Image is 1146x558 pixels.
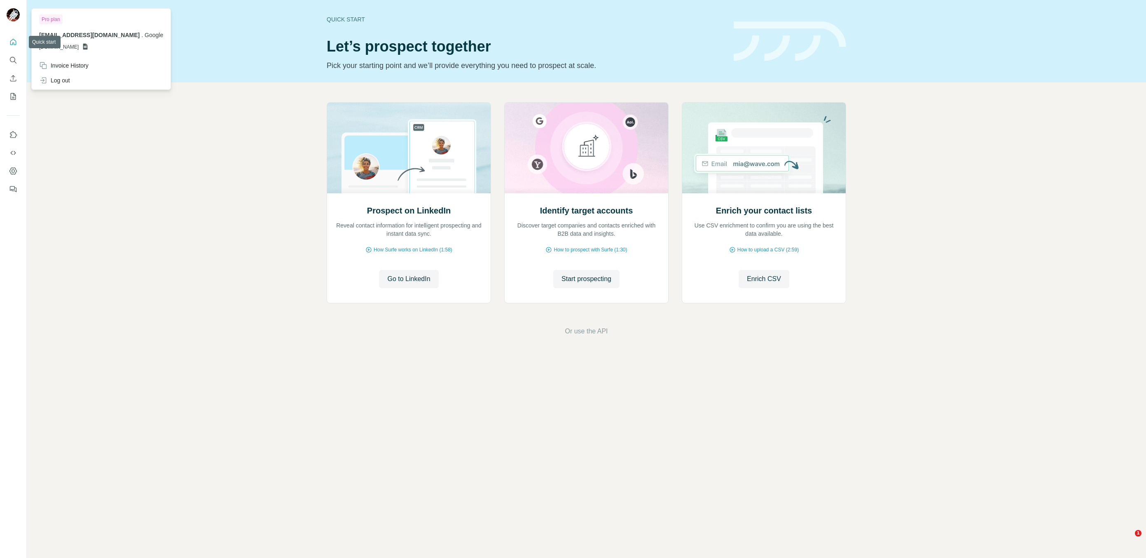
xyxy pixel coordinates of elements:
[7,89,20,104] button: My lists
[7,164,20,178] button: Dashboard
[145,32,163,38] span: Google
[737,246,799,253] span: How to upload a CSV (2:59)
[747,274,781,284] span: Enrich CSV
[327,38,724,55] h1: Let’s prospect together
[504,103,669,193] img: Identify target accounts
[141,32,143,38] span: .
[734,21,846,61] img: banner
[387,274,430,284] span: Go to LinkedIn
[7,35,20,49] button: Quick start
[690,221,837,238] p: Use CSV enrichment to confirm you are using the best data available.
[39,43,79,51] span: [DOMAIN_NAME]
[682,103,846,193] img: Enrich your contact lists
[739,270,789,288] button: Enrich CSV
[39,32,140,38] span: [EMAIL_ADDRESS][DOMAIN_NAME]
[561,274,611,284] span: Start prospecting
[716,205,812,216] h2: Enrich your contact lists
[7,127,20,142] button: Use Surfe on LinkedIn
[7,8,20,21] img: Avatar
[513,221,660,238] p: Discover target companies and contacts enriched with B2B data and insights.
[540,205,633,216] h2: Identify target accounts
[553,270,620,288] button: Start prospecting
[1118,530,1138,550] iframe: Intercom live chat
[7,53,20,68] button: Search
[327,60,724,71] p: Pick your starting point and we’ll provide everything you need to prospect at scale.
[7,182,20,197] button: Feedback
[327,103,491,193] img: Prospect on LinkedIn
[39,61,89,70] div: Invoice History
[374,246,452,253] span: How Surfe works on LinkedIn (1:58)
[7,71,20,86] button: Enrich CSV
[565,326,608,336] button: Or use the API
[335,221,482,238] p: Reveal contact information for intelligent prospecting and instant data sync.
[7,145,20,160] button: Use Surfe API
[379,270,438,288] button: Go to LinkedIn
[327,15,724,23] div: Quick start
[39,76,70,84] div: Log out
[367,205,451,216] h2: Prospect on LinkedIn
[39,14,63,24] div: Pro plan
[1135,530,1141,537] span: 1
[554,246,627,253] span: How to prospect with Surfe (1:30)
